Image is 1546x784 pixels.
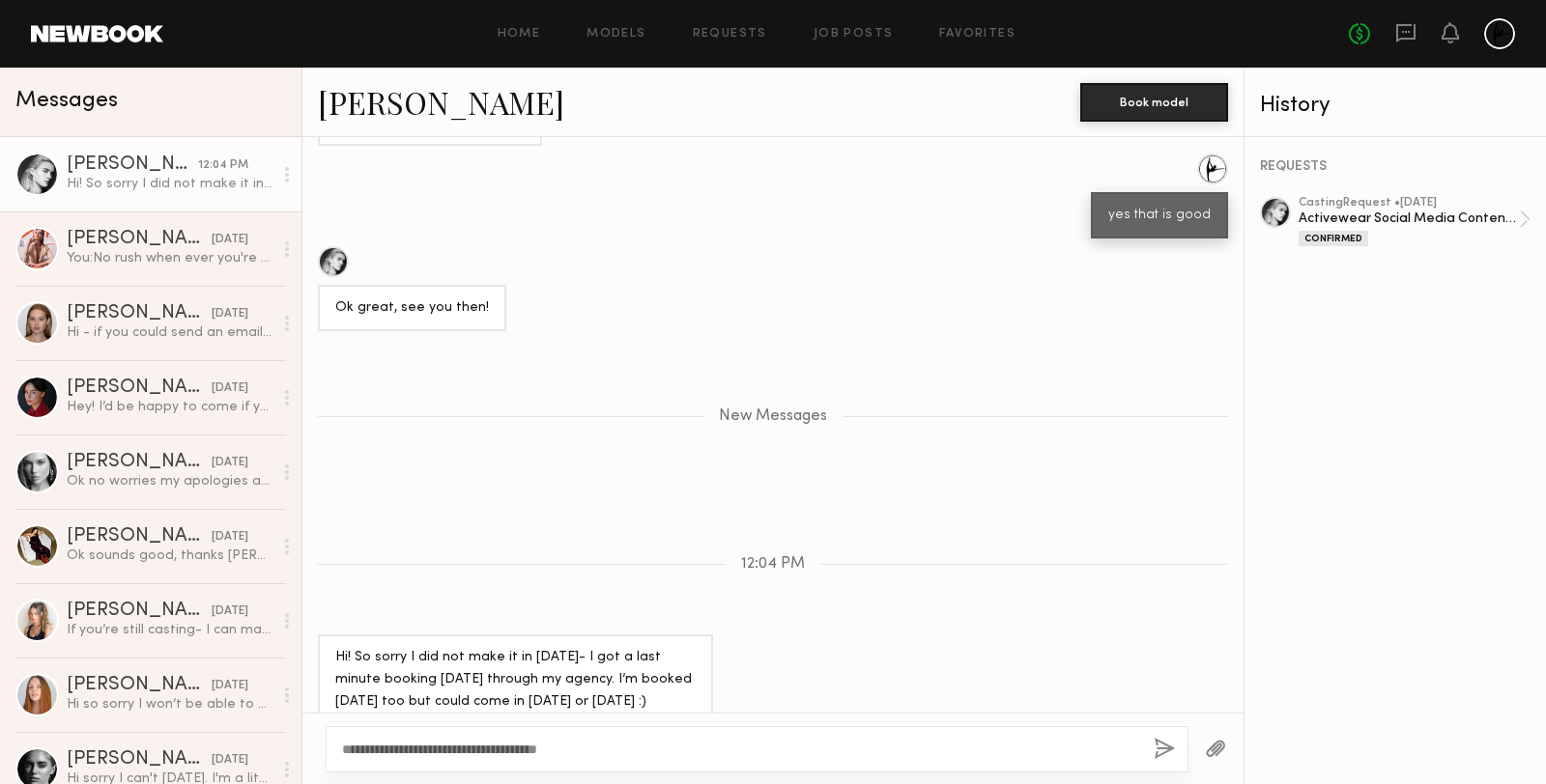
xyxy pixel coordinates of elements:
[67,602,212,621] div: [PERSON_NAME]
[67,378,212,398] div: [PERSON_NAME]
[1299,210,1519,228] div: Activewear Social Media Content Shoot
[15,90,118,112] span: Messages
[67,676,212,695] div: [PERSON_NAME]
[67,750,212,770] div: [PERSON_NAME]
[212,379,248,398] div: [DATE]
[1080,83,1228,122] button: Book model
[67,546,272,565] div: Ok sounds good, thanks [PERSON_NAME]!!
[67,230,212,249] div: [PERSON_NAME]
[198,156,248,175] div: 12:04 PM
[212,751,248,770] div: [DATE]
[67,527,212,546] div: [PERSON_NAME]
[814,28,894,41] a: Job Posts
[939,28,1016,41] a: Favorites
[212,528,248,546] div: [DATE]
[67,249,272,267] div: You: No rush when ever you're available I wiud like to have you come in person if possible
[67,323,272,342] div: Hi - if you could send an email to [PERSON_NAME][EMAIL_ADDRESS][DOMAIN_NAME] she can set up a tim...
[1108,205,1211,227] div: yes that is good
[212,231,248,249] div: [DATE]
[1299,197,1531,246] a: castingRequest •[DATE]Activewear Social Media Content ShootConfirmed
[67,621,272,639] div: If you’re still casting- I can make time to come [DATE]?
[67,304,212,323] div: [PERSON_NAME]
[1299,231,1368,246] div: Confirmed
[719,408,827,425] span: New Messages
[335,297,489,320] div: Ok great, see you then!
[212,602,248,621] div: [DATE]
[67,472,272,490] div: Ok no worries my apologies again! Work took longer than expected… Let’s stay in touch and thank y...
[741,556,805,573] span: 12:04 PM
[693,28,767,41] a: Requests
[335,647,696,714] div: Hi! So sorry I did not make it in [DATE]- I got a last minute booking [DATE] through my agency. I...
[67,695,272,714] div: Hi so sorry I won’t be able to make it [DATE]. I had something come up.
[1260,95,1531,117] div: History
[212,677,248,695] div: [DATE]
[67,175,272,193] div: Hi! So sorry I did not make it in [DATE]- I got a last minute booking [DATE] through my agency. I...
[212,305,248,323] div: [DATE]
[1260,160,1531,174] div: REQUESTS
[67,155,198,175] div: [PERSON_NAME]
[1299,197,1519,210] div: casting Request • [DATE]
[587,28,645,41] a: Models
[67,453,212,472] div: [PERSON_NAME]
[212,454,248,472] div: [DATE]
[1080,93,1228,109] a: Book model
[318,81,564,123] a: [PERSON_NAME]
[498,28,541,41] a: Home
[67,398,272,416] div: Hey! I’d be happy to come if you contact my agent [PERSON_NAME][EMAIL_ADDRESS][DOMAIN_NAME]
